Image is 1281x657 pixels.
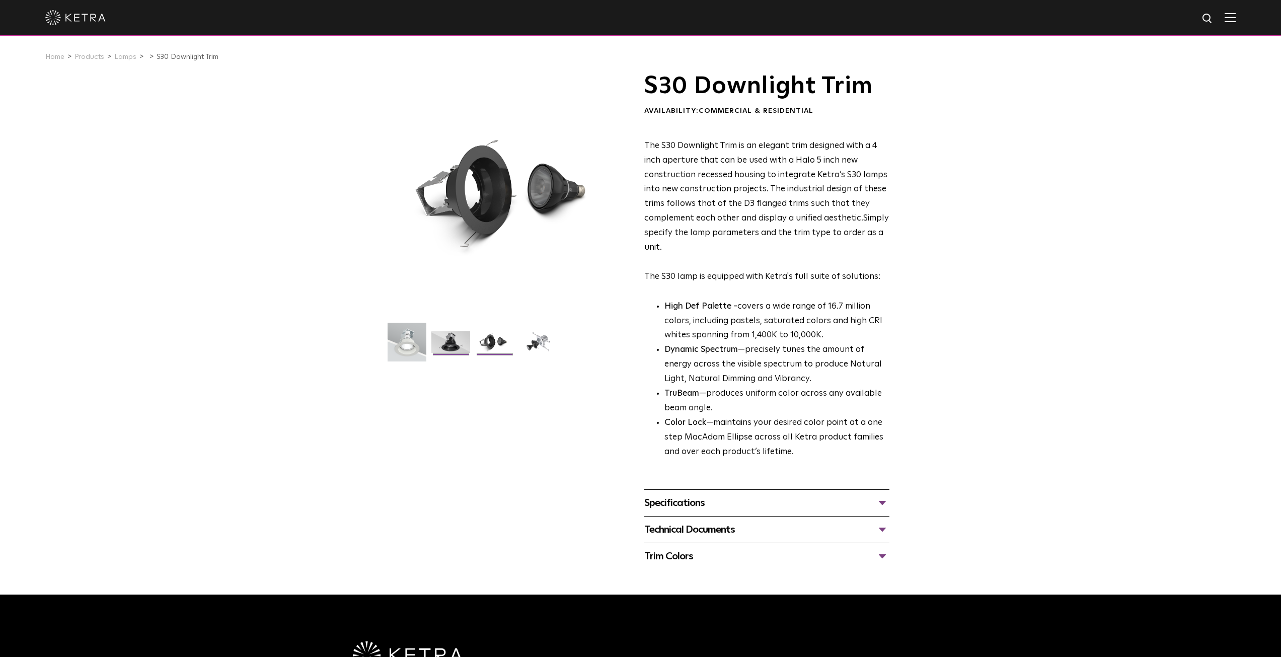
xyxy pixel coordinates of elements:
[644,106,889,116] div: Availability:
[431,331,470,360] img: S30 Halo Downlight_Hero_Black_Gradient
[45,10,106,25] img: ketra-logo-2019-white
[644,141,887,223] span: The S30 Downlight Trim is an elegant trim designed with a 4 inch aperture that can be used with a...
[664,389,699,398] strong: TruBeam
[157,53,218,60] a: S30 Downlight Trim
[519,331,558,360] img: S30 Halo Downlight_Exploded_Black
[644,139,889,284] p: The S30 lamp is equipped with Ketra's full suite of solutions:
[664,345,738,354] strong: Dynamic Spectrum
[388,323,426,369] img: S30-DownlightTrim-2021-Web-Square
[1201,13,1214,25] img: search icon
[45,53,64,60] a: Home
[114,53,136,60] a: Lamps
[644,548,889,564] div: Trim Colors
[74,53,104,60] a: Products
[644,214,889,252] span: Simply specify the lamp parameters and the trim type to order as a unit.​
[1225,13,1236,22] img: Hamburger%20Nav.svg
[664,343,889,387] li: —precisely tunes the amount of energy across the visible spectrum to produce Natural Light, Natur...
[475,331,514,360] img: S30 Halo Downlight_Table Top_Black
[664,418,706,427] strong: Color Lock
[644,495,889,511] div: Specifications
[664,302,737,311] strong: High Def Palette -
[644,74,889,99] h1: S30 Downlight Trim
[699,107,813,114] span: Commercial & Residential
[644,522,889,538] div: Technical Documents
[664,387,889,416] li: —produces uniform color across any available beam angle.
[664,300,889,343] p: covers a wide range of 16.7 million colors, including pastels, saturated colors and high CRI whit...
[664,416,889,460] li: —maintains your desired color point at a one step MacAdam Ellipse across all Ketra product famili...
